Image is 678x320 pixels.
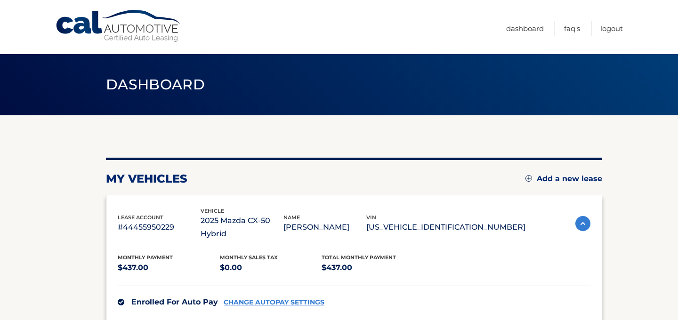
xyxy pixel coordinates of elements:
[118,221,201,234] p: #44455950229
[220,254,278,261] span: Monthly sales Tax
[118,299,124,305] img: check.svg
[224,298,324,306] a: CHANGE AUTOPAY SETTINGS
[600,21,623,36] a: Logout
[106,76,205,93] span: Dashboard
[131,297,218,306] span: Enrolled For Auto Pay
[201,214,283,240] p: 2025 Mazda CX-50 Hybrid
[322,254,396,261] span: Total Monthly Payment
[118,214,163,221] span: lease account
[525,175,532,182] img: add.svg
[506,21,544,36] a: Dashboard
[525,174,602,184] a: Add a new lease
[118,261,220,274] p: $437.00
[366,221,525,234] p: [US_VEHICLE_IDENTIFICATION_NUMBER]
[575,216,590,231] img: accordion-active.svg
[322,261,424,274] p: $437.00
[564,21,580,36] a: FAQ's
[201,208,224,214] span: vehicle
[283,214,300,221] span: name
[106,172,187,186] h2: my vehicles
[55,9,182,43] a: Cal Automotive
[283,221,366,234] p: [PERSON_NAME]
[366,214,376,221] span: vin
[118,254,173,261] span: Monthly Payment
[220,261,322,274] p: $0.00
